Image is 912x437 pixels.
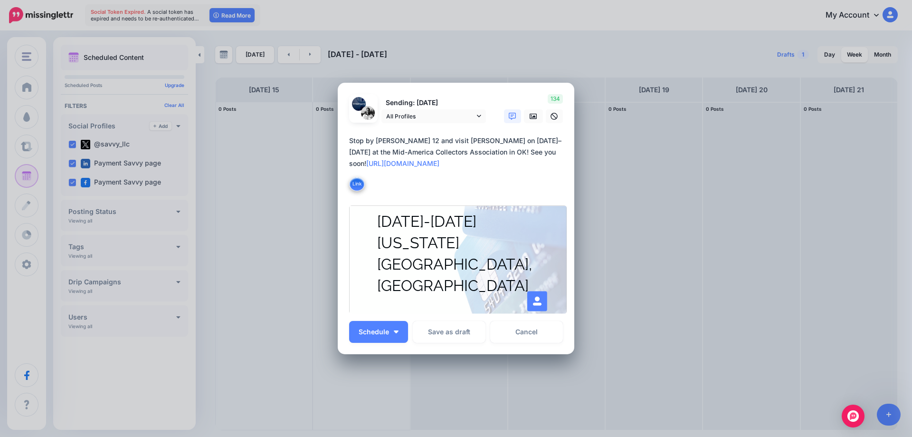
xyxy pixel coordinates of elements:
[359,329,389,335] span: Schedule
[548,94,563,104] span: 134
[381,109,486,123] a: All Profiles
[349,135,568,181] div: Stop by [PERSON_NAME] 12 and visit [PERSON_NAME] on [DATE]–[DATE] at the Mid-America Collectors A...
[349,177,365,191] button: Link
[394,330,399,333] img: arrow-down-white.png
[490,321,563,343] a: Cancel
[386,111,475,121] span: All Profiles
[413,321,485,343] button: Save as draft
[352,97,366,111] img: lErBTnFP-22570.jpg
[381,97,486,108] p: Sending: [DATE]
[361,106,375,120] img: 1574434588497-66785.png
[842,405,864,427] div: Open Intercom Messenger
[349,321,408,343] button: Schedule
[377,211,539,296] div: [DATE]-[DATE] [US_STATE][GEOGRAPHIC_DATA], [GEOGRAPHIC_DATA]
